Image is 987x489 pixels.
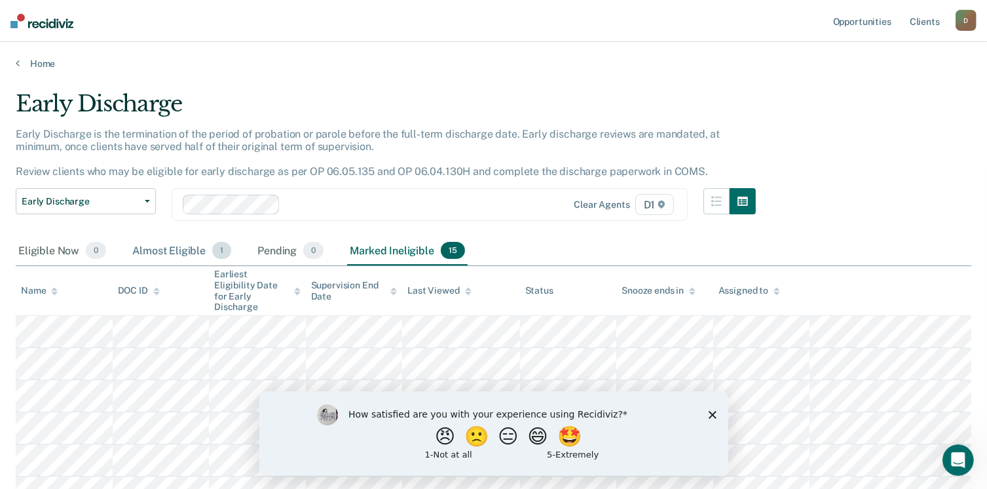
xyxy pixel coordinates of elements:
div: Last Viewed [407,285,471,296]
div: Almost Eligible1 [130,237,234,265]
span: 0 [86,242,106,259]
div: Pending0 [255,237,326,265]
span: 1 [212,242,231,259]
p: Early Discharge is the termination of the period of probation or parole before the full-term disc... [16,128,720,178]
div: Status [525,285,553,296]
span: 0 [303,242,324,259]
iframe: Survey by Kim from Recidiviz [259,391,728,476]
div: Early Discharge [16,90,756,128]
span: D1 [635,194,675,215]
iframe: Intercom live chat [942,444,974,476]
div: Clear agents [574,199,629,210]
button: D [956,10,977,31]
div: Name [21,285,58,296]
img: Recidiviz [10,14,73,28]
div: Marked Ineligible15 [347,237,467,265]
div: Assigned to [718,285,780,296]
a: Home [16,58,971,69]
span: 15 [441,242,465,259]
div: Snooze ends in [622,285,696,296]
div: DOC ID [118,285,160,296]
button: Early Discharge [16,188,156,214]
div: Eligible Now0 [16,237,109,265]
div: Earliest Eligibility Date for Early Discharge [214,269,301,313]
span: Early Discharge [22,196,140,207]
div: Supervision End Date [311,280,398,302]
